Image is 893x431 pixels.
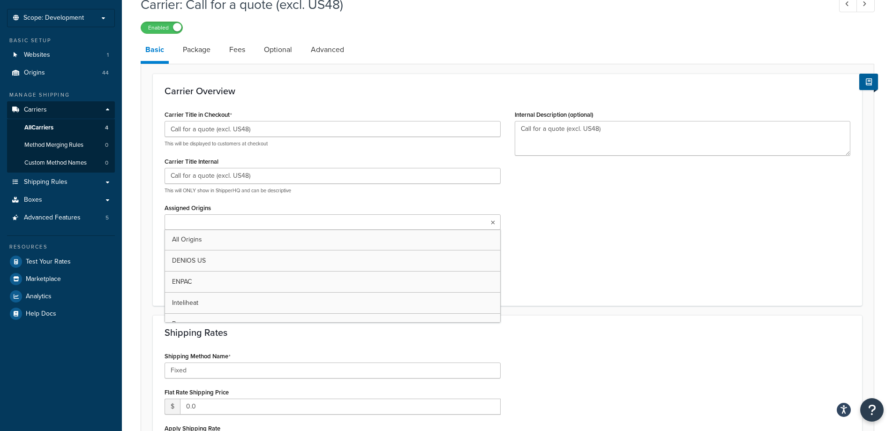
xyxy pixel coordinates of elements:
label: Flat Rate Shipping Price [165,389,229,396]
h3: Carrier Overview [165,86,850,96]
a: Test Your Rates [7,253,115,270]
a: Method Merging Rules0 [7,136,115,154]
a: DENIOS US [165,250,500,271]
span: DENIOS US [172,256,206,265]
span: Shipping Rules [24,178,68,186]
p: This will be displayed to customers at checkout [165,140,501,147]
a: Marketplace [7,271,115,287]
a: Shipping Rules [7,174,115,191]
textarea: Call for a quote (excl. US48) [515,121,851,156]
span: $ [165,399,180,415]
h3: Shipping Rates [165,327,850,338]
a: Inteliheat [165,293,500,313]
a: Help Docs [7,305,115,322]
span: Method Merging Rules [24,141,83,149]
span: 0 [105,159,108,167]
a: Basic [141,38,169,64]
a: All Origins [165,229,500,250]
li: Carriers [7,101,115,173]
li: Origins [7,64,115,82]
span: Help Docs [26,310,56,318]
span: Websites [24,51,50,59]
a: Fees [225,38,250,61]
label: Shipping Method Name [165,353,231,360]
a: Package [178,38,215,61]
span: 5 [105,214,109,222]
span: ENPAC [172,277,192,287]
label: Internal Description (optional) [515,111,593,118]
span: Remco [172,319,192,329]
a: Custom Method Names0 [7,154,115,172]
div: Resources [7,243,115,251]
span: Marketplace [26,275,61,283]
span: 44 [102,69,109,77]
span: Inteliheat [172,298,198,308]
span: Origins [24,69,45,77]
span: All Carriers [24,124,53,132]
span: 0 [105,141,108,149]
a: Websites1 [7,46,115,64]
li: Method Merging Rules [7,136,115,154]
a: Advanced [306,38,349,61]
li: Advanced Features [7,209,115,227]
div: Basic Setup [7,37,115,45]
span: Advanced Features [24,214,81,222]
span: Boxes [24,196,42,204]
label: Enabled [141,22,182,33]
label: Carrier Title in Checkout [165,111,232,119]
li: Custom Method Names [7,154,115,172]
span: Carriers [24,106,47,114]
a: Analytics [7,288,115,305]
a: Carriers [7,101,115,119]
li: Websites [7,46,115,64]
a: Optional [259,38,297,61]
a: Boxes [7,191,115,209]
span: 1 [107,51,109,59]
a: Advanced Features5 [7,209,115,227]
a: Remco [165,314,500,334]
span: Scope: Development [23,14,84,22]
button: Show Help Docs [859,74,878,90]
label: Carrier Title Internal [165,158,218,165]
span: 4 [105,124,108,132]
span: Test Your Rates [26,258,71,266]
label: Assigned Origins [165,204,211,212]
button: Open Resource Center [860,398,884,422]
div: Manage Shipping [7,91,115,99]
a: AllCarriers4 [7,119,115,136]
span: Analytics [26,293,52,301]
span: All Origins [172,234,202,244]
a: ENPAC [165,272,500,292]
span: Custom Method Names [24,159,87,167]
p: This will ONLY show in ShipperHQ and can be descriptive [165,187,501,194]
a: Origins44 [7,64,115,82]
